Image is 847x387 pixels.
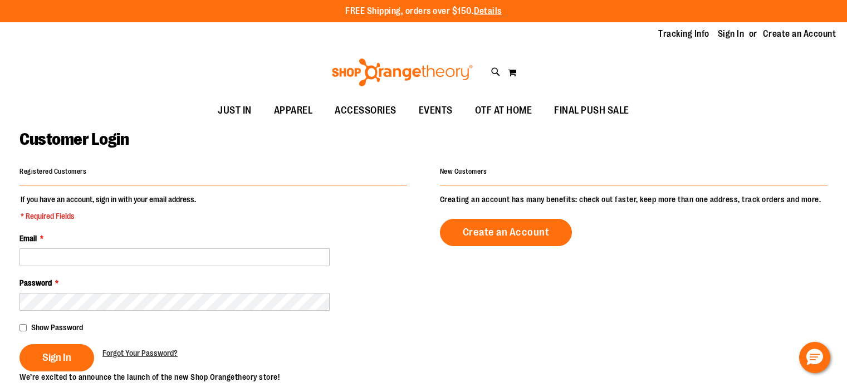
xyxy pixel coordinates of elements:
[102,349,178,357] span: Forgot Your Password?
[463,226,550,238] span: Create an Account
[763,28,836,40] a: Create an Account
[19,194,197,222] legend: If you have an account, sign in with your email address.
[440,168,487,175] strong: New Customers
[19,278,52,287] span: Password
[102,347,178,359] a: Forgot Your Password?
[475,98,532,123] span: OTF AT HOME
[19,130,129,149] span: Customer Login
[440,219,572,246] a: Create an Account
[440,194,828,205] p: Creating an account has many benefits: check out faster, keep more than one address, track orders...
[554,98,629,123] span: FINAL PUSH SALE
[19,168,86,175] strong: Registered Customers
[19,234,37,243] span: Email
[658,28,709,40] a: Tracking Info
[799,342,830,373] button: Hello, have a question? Let’s chat.
[419,98,453,123] span: EVENTS
[474,6,502,16] a: Details
[274,98,313,123] span: APPAREL
[335,98,396,123] span: ACCESSORIES
[718,28,745,40] a: Sign In
[408,98,464,124] a: EVENTS
[543,98,640,124] a: FINAL PUSH SALE
[21,210,196,222] span: * Required Fields
[19,371,424,383] p: We’re excited to announce the launch of the new Shop Orangetheory store!
[263,98,324,124] a: APPAREL
[42,351,71,364] span: Sign In
[464,98,544,124] a: OTF AT HOME
[218,98,252,123] span: JUST IN
[31,323,83,332] span: Show Password
[324,98,408,124] a: ACCESSORIES
[330,58,474,86] img: Shop Orangetheory
[207,98,263,124] a: JUST IN
[19,344,94,371] button: Sign In
[345,5,502,18] p: FREE Shipping, orders over $150.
